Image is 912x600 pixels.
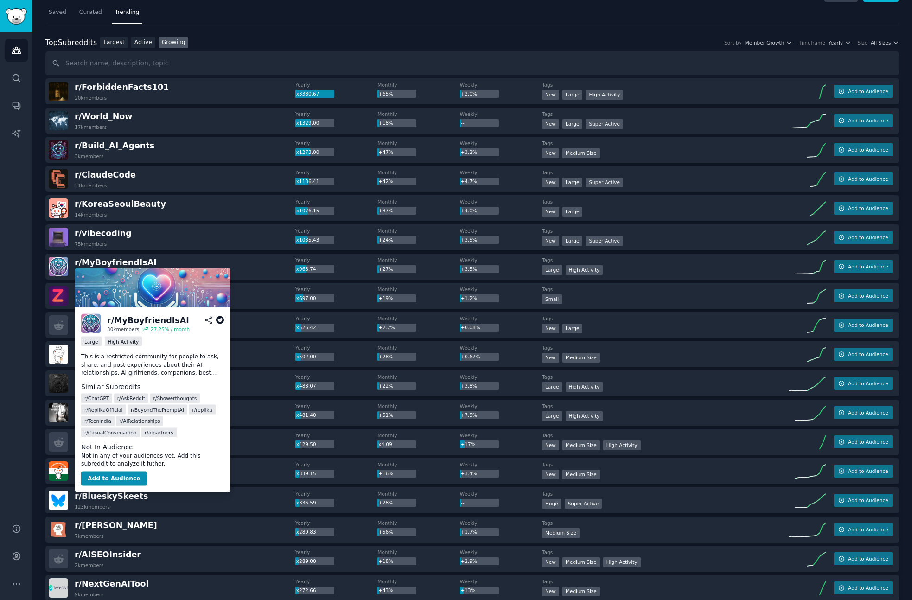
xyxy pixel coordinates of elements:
img: gothgirlfashion [49,374,68,393]
div: High Activity [566,411,603,421]
dt: Monthly [377,461,459,468]
span: x1136.41 [296,179,319,184]
div: New [542,440,559,450]
dt: Tags [542,520,789,526]
div: 3k members [75,153,104,160]
span: +1.7% [460,529,477,535]
span: x1273.00 [296,149,319,155]
span: Curated [79,8,102,17]
img: Build_AI_Agents [49,140,68,160]
img: RemoteWorkers [49,403,68,422]
dt: Yearly [295,549,377,555]
span: r/ NextGenAITool [75,579,149,588]
div: High Activity [566,265,603,275]
span: r/ BeyondThePromptAI [131,406,184,413]
a: Curated [76,5,105,24]
div: New [542,119,559,129]
dt: Yearly [295,286,377,293]
div: 17k members [75,124,107,130]
dd: Not in any of your audiences yet. Add this subreddit to analyze it futher. [81,452,224,468]
div: New [542,236,559,246]
button: Add to Audience [834,348,893,361]
button: Add to Audience [834,377,893,390]
span: Add to Audience [848,497,888,504]
dt: Monthly [377,374,459,380]
div: Large [562,90,583,100]
span: x289.00 [296,558,316,564]
dt: Yearly [295,374,377,380]
dt: Tags [542,257,789,263]
div: Medium Size [562,557,600,567]
span: +18% [378,120,393,126]
span: r/ AIRelationships [119,418,160,424]
div: Small [542,294,562,304]
dt: Tags [542,286,789,293]
span: x968.74 [296,266,316,272]
button: Add to Audience [834,552,893,565]
img: NewbHomebuyer [49,345,68,364]
dt: Monthly [377,491,459,497]
span: +1.2% [460,295,477,301]
p: This is a restricted community for people to ask, share, and post experiences about their AI rela... [81,353,224,377]
span: All Sizes [871,39,891,46]
dt: Yearly [295,491,377,497]
div: Huge [542,499,561,509]
div: Large [562,324,583,333]
div: New [542,148,559,158]
span: x4.09 [378,441,392,447]
img: MyBoyfriendIsAI [49,257,68,276]
button: Add to Audience [834,406,893,419]
span: x289.83 [296,529,316,535]
span: r/ [PERSON_NAME] [75,521,157,530]
div: 30k members [107,326,139,332]
span: +18% [378,558,393,564]
span: -- [460,500,464,505]
div: 20k members [75,95,107,101]
input: Search name, description, topic [45,51,899,75]
button: Add to Audience [834,581,893,594]
span: x429.50 [296,441,316,447]
span: +28% [378,354,393,359]
button: Add to Audience [834,114,893,127]
div: Size [858,39,868,46]
div: 31k members [75,182,107,189]
span: r/ KoreaSeoulBeauty [75,199,166,209]
div: 123k members [75,504,110,510]
dt: Monthly [377,140,459,147]
img: ForbiddenFacts101 [49,82,68,101]
div: New [542,324,559,333]
dt: Yearly [295,345,377,351]
span: r/ MyBoyfriendIsAI [75,258,157,267]
div: r/ MyBoyfriendIsAI [107,314,189,326]
dt: Similar Subreddits [81,382,224,392]
span: +4.0% [460,208,477,213]
div: New [542,178,559,187]
dt: Monthly [377,228,459,234]
span: r/ TeenIndia [84,418,111,424]
dt: Monthly [377,345,459,351]
img: KoreaSeoulBeauty [49,198,68,218]
dt: Weekly [460,82,542,88]
span: x272.66 [296,587,316,593]
span: Add to Audience [848,468,888,474]
img: MyBoyfriendIsAI [81,314,101,333]
span: Add to Audience [848,205,888,211]
button: Add to Audience [834,260,893,273]
dt: Monthly [377,286,459,293]
dt: Monthly [377,111,459,117]
span: r/ aipartners [145,429,173,435]
dt: Tags [542,111,789,117]
div: Sort by [724,39,742,46]
span: -- [460,120,464,126]
span: Add to Audience [848,555,888,562]
span: +4.7% [460,179,477,184]
button: All Sizes [871,39,899,46]
dt: Weekly [460,461,542,468]
span: +17% [460,441,475,447]
div: Top Subreddits [45,37,97,49]
div: Medium Size [562,353,600,363]
dt: Weekly [460,169,542,176]
div: 14k members [75,211,107,218]
a: Active [131,37,155,49]
dt: Weekly [460,140,542,147]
